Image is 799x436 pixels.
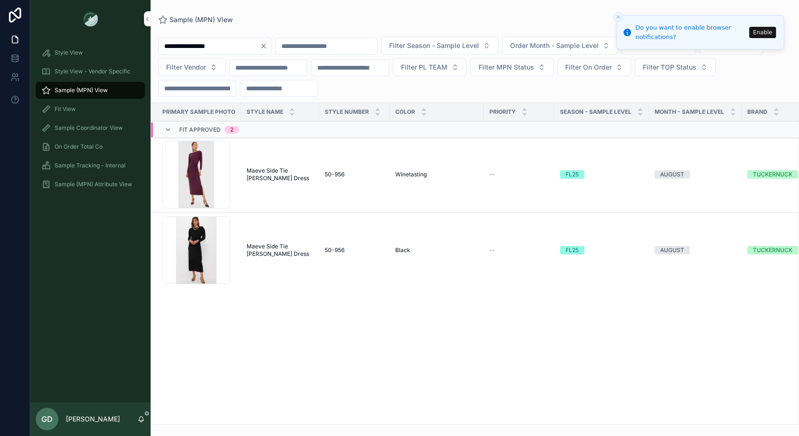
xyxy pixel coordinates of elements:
a: 50-956 [325,246,384,254]
span: 50-956 [325,246,344,254]
a: Sample (MPN) View [36,82,145,99]
button: Select Button [158,58,225,76]
button: Clear [260,42,271,50]
span: Style Number [325,108,369,116]
span: Filter PL TEAM [401,63,447,72]
a: Sample (MPN) View [158,15,233,24]
button: Select Button [393,58,467,76]
span: Filter Vendor [166,63,206,72]
div: FL25 [566,246,579,254]
a: FL25 [560,170,643,179]
span: -- [489,171,495,178]
a: Style View [36,44,145,61]
div: FL25 [566,170,579,179]
div: AUGUST [660,170,684,179]
span: Sample Coordinator View [55,124,123,132]
button: Select Button [502,37,618,55]
a: Sample (MPN) Attribute View [36,176,145,193]
span: Season - Sample Level [560,108,631,116]
span: Sample (MPN) Attribute View [55,181,132,188]
span: Style Name [247,108,283,116]
a: 50-956 [325,171,384,178]
div: TUCKERNUCK [753,170,792,179]
div: scrollable content [30,38,151,205]
div: 2 [230,126,233,134]
span: Black [395,246,410,254]
span: Filter MPN Status [479,63,534,72]
button: Select Button [381,37,498,55]
span: GD [41,413,53,425]
div: TUCKERNUCK [753,246,792,254]
span: Style View - Vendor Specific [55,68,130,75]
a: AUGUST [655,170,736,179]
span: Fit View [55,105,76,113]
a: FL25 [560,246,643,254]
span: MONTH - SAMPLE LEVEL [655,108,724,116]
span: Sample (MPN) View [169,15,233,24]
span: Style View [55,49,83,56]
a: -- [489,171,549,178]
span: Color [395,108,415,116]
a: Sample Tracking - Internal [36,157,145,174]
a: Maeve Side Tie [PERSON_NAME] Dress [247,167,313,182]
a: Sample Coordinator View [36,119,145,136]
span: Filter TOP Status [643,63,696,72]
span: On Order Total Co [55,143,103,151]
span: Sample (MPN) View [55,87,108,94]
span: -- [489,246,495,254]
span: Filter Season - Sample Level [389,41,479,50]
p: [PERSON_NAME] [66,414,120,424]
button: Close toast [614,12,623,22]
button: Select Button [635,58,716,76]
span: PRIMARY SAMPLE PHOTO [162,108,235,116]
span: Order Month - Sample Level [510,41,599,50]
span: Winetasting [395,171,427,178]
span: Sample Tracking - Internal [55,162,126,169]
a: Winetasting [395,171,478,178]
img: App logo [83,11,98,26]
button: Enable [749,27,776,38]
span: PRIORITY [489,108,516,116]
a: Black [395,246,478,254]
a: Maeve Side Tie [PERSON_NAME] Dress [247,243,313,258]
a: AUGUST [655,246,736,254]
a: Fit View [36,101,145,118]
a: On Order Total Co [36,138,145,155]
span: Filter On Order [565,63,612,72]
a: -- [489,246,549,254]
div: AUGUST [660,246,684,254]
span: Brand [747,108,767,116]
button: Select Button [471,58,553,76]
a: Style View - Vendor Specific [36,63,145,80]
div: Do you want to enable browser notifications? [635,23,746,41]
button: Select Button [557,58,631,76]
span: 50-956 [325,171,344,178]
span: Fit Approved [179,126,221,134]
